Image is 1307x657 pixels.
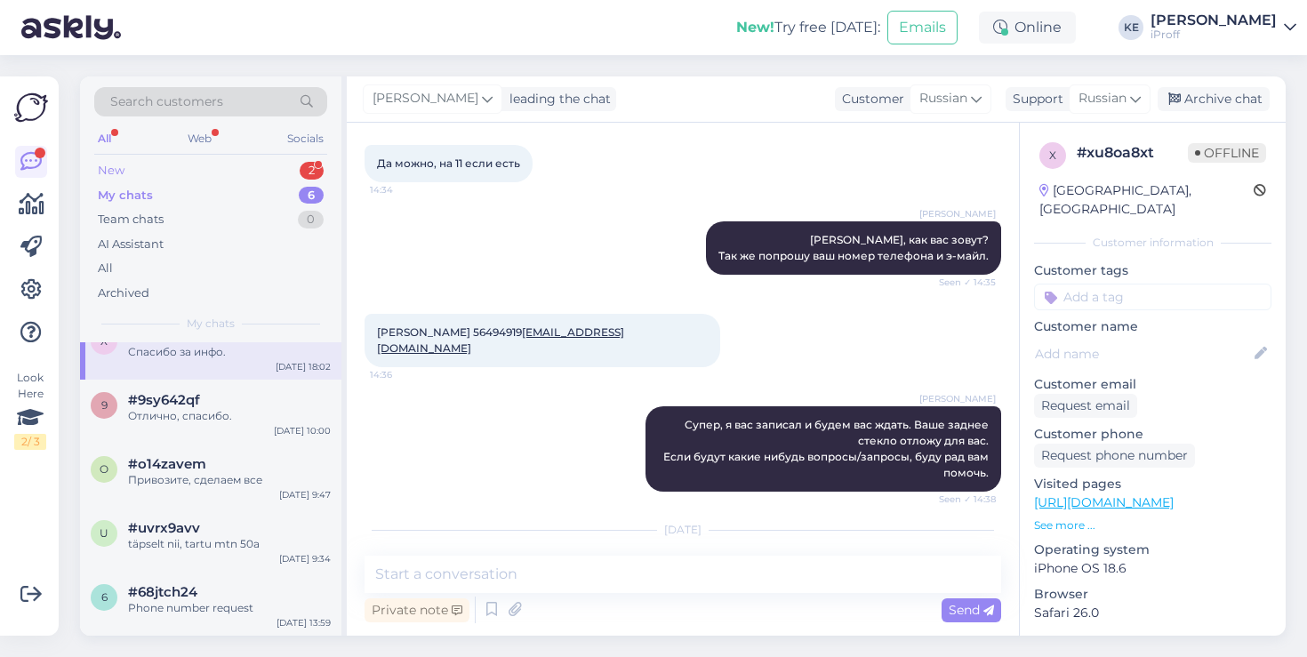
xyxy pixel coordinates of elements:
span: #68jtch24 [128,584,197,600]
span: x [1049,148,1056,162]
div: Request phone number [1034,444,1195,468]
p: Customer phone [1034,425,1271,444]
span: Russian [919,89,967,108]
span: Offline [1188,143,1266,163]
span: #uvrx9avv [128,520,200,536]
div: [DATE] 10:00 [274,424,331,437]
div: All [98,260,113,277]
div: [DATE] 18:02 [276,360,331,373]
span: [PERSON_NAME] 56494919 [377,325,624,355]
p: Operating system [1034,541,1271,559]
a: [URL][DOMAIN_NAME] [1034,494,1174,510]
div: [DATE] [365,522,1001,538]
div: 2 / 3 [14,434,46,450]
p: Browser [1034,585,1271,604]
span: 9 [101,398,108,412]
span: [PERSON_NAME] [919,207,996,220]
div: Private note [365,598,469,622]
span: 6 [101,590,108,604]
span: [PERSON_NAME], как вас зовут? Так же попрошу ваш номер телефона и э-майл. [718,233,989,262]
div: Request email [1034,394,1137,418]
div: 6 [299,187,324,204]
div: 0 [298,211,324,228]
div: Team chats [98,211,164,228]
div: [GEOGRAPHIC_DATA], [GEOGRAPHIC_DATA] [1039,181,1254,219]
div: [DATE] 9:34 [279,552,331,565]
span: Да можно, на 11 если есть [377,156,520,170]
div: Customer information [1034,235,1271,251]
a: [PERSON_NAME]iProff [1151,13,1296,42]
b: New! [736,19,774,36]
div: Look Here [14,370,46,450]
div: täpselt nii, tartu mtn 50a [128,536,331,552]
div: Archived [98,284,149,302]
span: 14:34 [370,183,437,196]
div: Socials [284,127,327,150]
span: Супер, я вас записал и будем вас ждать. Ваше заднее стекло отложу для вас. Если будут какие нибуд... [663,418,991,479]
span: Russian [1078,89,1127,108]
input: Add name [1035,344,1251,364]
div: Archive chat [1158,87,1270,111]
p: Customer name [1034,317,1271,336]
div: Customer [835,90,904,108]
div: [DATE] 13:59 [277,616,331,629]
div: iProff [1151,28,1277,42]
span: #9sy642qf [128,392,200,408]
div: Try free [DATE]: [736,17,880,38]
input: Add a tag [1034,284,1271,310]
button: Emails [887,11,958,44]
div: KE [1119,15,1143,40]
p: Safari 26.0 [1034,604,1271,622]
img: Askly Logo [14,91,48,124]
p: See more ... [1034,517,1271,533]
div: [PERSON_NAME] [1151,13,1277,28]
span: [PERSON_NAME] [373,89,478,108]
p: Customer tags [1034,261,1271,280]
div: leading the chat [502,90,611,108]
div: AI Assistant [98,236,164,253]
span: 14:36 [370,368,437,381]
span: o [100,462,108,476]
div: New [98,162,124,180]
p: iPhone OS 18.6 [1034,559,1271,578]
span: [PERSON_NAME] [919,392,996,405]
p: Visited pages [1034,475,1271,493]
div: Web [184,127,215,150]
div: Отлично, спасибо. [128,408,331,424]
div: Online [979,12,1076,44]
span: u [100,526,108,540]
p: Customer email [1034,375,1271,394]
span: Send [949,602,994,618]
span: #o14zavem [128,456,206,472]
span: Seen ✓ 14:35 [929,276,996,289]
div: All [94,127,115,150]
span: My chats [187,316,235,332]
div: Phone number request [128,600,331,616]
div: Спасибо за инфо. [128,344,331,360]
div: [DATE] 9:47 [279,488,331,501]
span: Search customers [110,92,223,111]
div: Привозите, сделаем все [128,472,331,488]
div: 2 [300,162,324,180]
div: # xu8oa8xt [1077,142,1188,164]
span: Seen ✓ 14:38 [929,493,996,506]
div: My chats [98,187,153,204]
div: Support [1006,90,1063,108]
